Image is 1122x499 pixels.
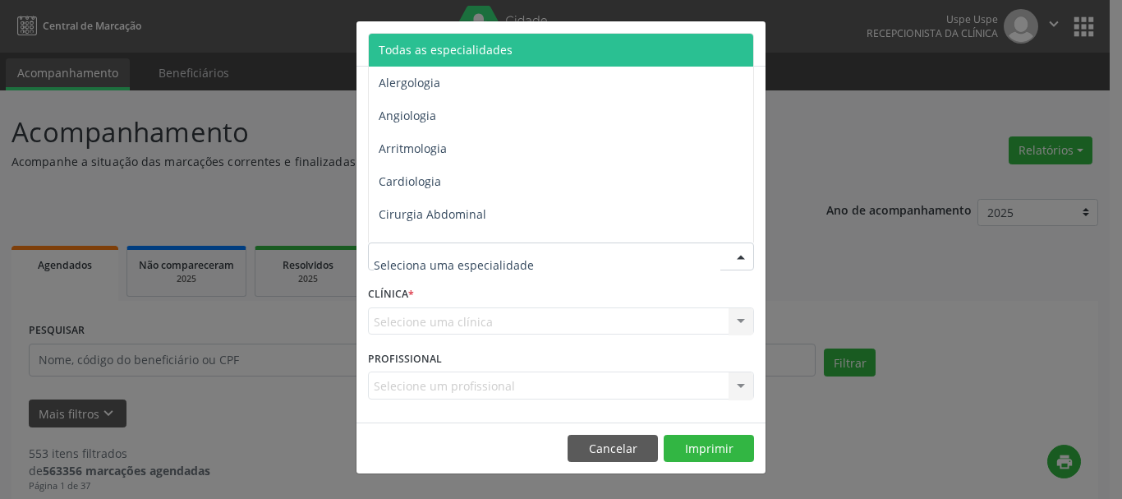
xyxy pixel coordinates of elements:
[368,346,442,372] label: PROFISSIONAL
[374,248,720,281] input: Seleciona uma especialidade
[379,173,441,189] span: Cardiologia
[379,75,440,90] span: Alergologia
[368,282,414,307] label: CLÍNICA
[379,206,486,222] span: Cirurgia Abdominal
[664,435,754,463] button: Imprimir
[379,42,513,58] span: Todas as especialidades
[379,108,436,123] span: Angiologia
[379,141,447,156] span: Arritmologia
[379,239,480,255] span: Cirurgia Bariatrica
[368,33,556,54] h5: Relatório de agendamentos
[568,435,658,463] button: Cancelar
[733,21,766,62] button: Close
